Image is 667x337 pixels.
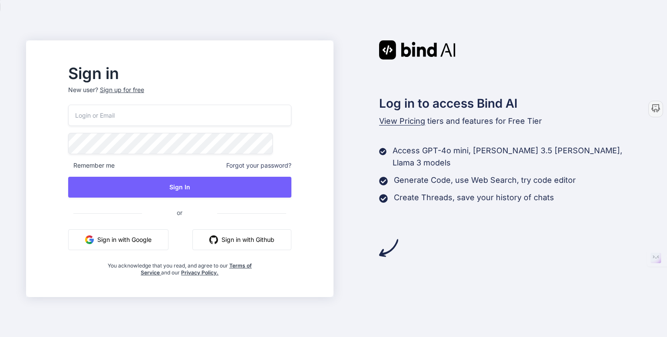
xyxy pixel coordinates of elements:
a: Privacy Policy. [181,269,218,276]
div: Domain: [DOMAIN_NAME] [23,23,96,30]
a: Terms of Service [141,262,252,276]
span: View Pricing [379,116,425,126]
img: website_grey.svg [14,23,21,30]
img: tab_keywords_by_traffic_grey.svg [86,50,93,57]
span: Forgot your password? [226,161,291,170]
button: Sign in with Github [192,229,291,250]
img: github [209,235,218,244]
div: v 4.0.25 [24,14,43,21]
img: logo_orange.svg [14,14,21,21]
h2: Log in to access Bind AI [379,94,641,112]
p: Access GPT-4o mini, [PERSON_NAME] 3.5 [PERSON_NAME], Llama 3 models [393,145,641,169]
p: New user? [68,86,291,105]
div: Keywords by Traffic [96,51,146,57]
span: or [142,202,217,223]
p: Create Threads, save your history of chats [394,192,554,204]
img: google [85,235,94,244]
p: tiers and features for Free Tier [379,115,641,127]
div: You acknowledge that you read, and agree to our and our [105,257,254,276]
button: Sign In [68,177,291,198]
h2: Sign in [68,66,291,80]
img: arrow [379,238,398,258]
button: Sign in with Google [68,229,168,250]
div: Domain Overview [33,51,78,57]
img: tab_domain_overview_orange.svg [23,50,30,57]
p: Generate Code, use Web Search, try code editor [394,174,576,186]
span: Remember me [68,161,115,170]
div: Sign up for free [100,86,144,94]
img: Bind AI logo [379,40,456,59]
input: Login or Email [68,105,291,126]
